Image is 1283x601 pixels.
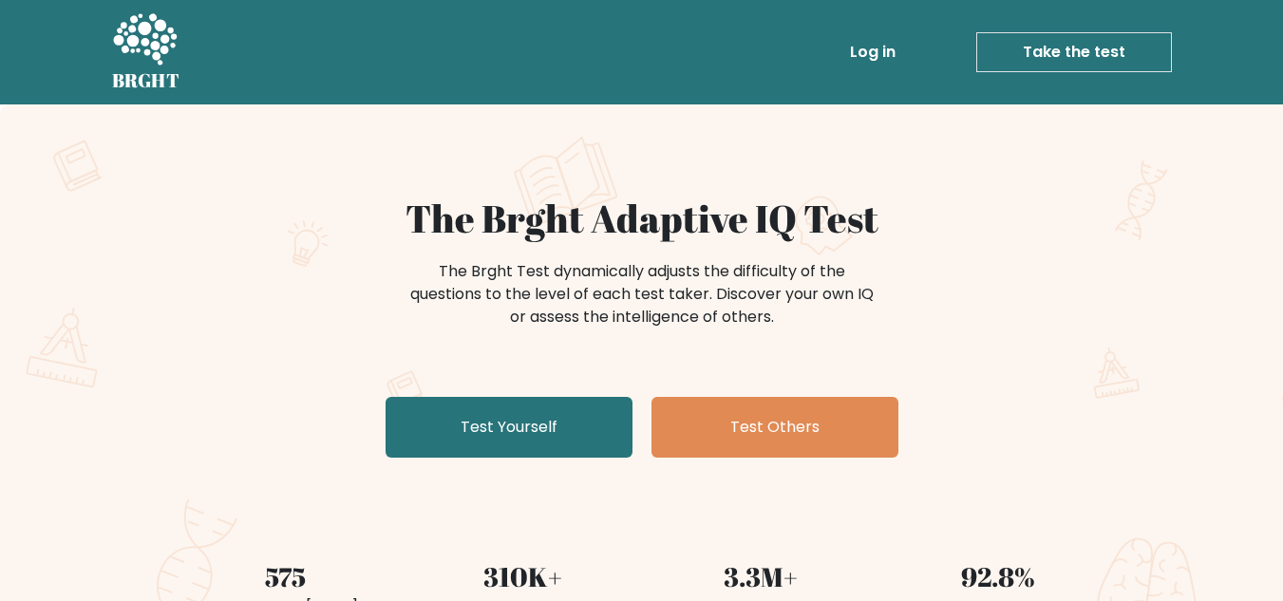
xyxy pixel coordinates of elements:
h5: BRGHT [112,69,180,92]
a: Test Others [651,397,898,458]
div: 310K+ [416,556,631,596]
div: 575 [179,556,393,596]
h1: The Brght Adaptive IQ Test [179,196,1105,241]
a: BRGHT [112,8,180,97]
a: Log in [842,33,903,71]
a: Test Yourself [386,397,632,458]
a: Take the test [976,32,1172,72]
div: 92.8% [891,556,1105,596]
div: The Brght Test dynamically adjusts the difficulty of the questions to the level of each test take... [405,260,879,329]
div: 3.3M+ [653,556,868,596]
